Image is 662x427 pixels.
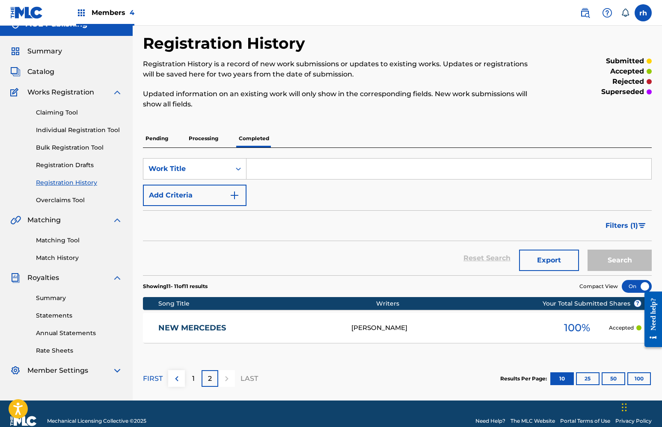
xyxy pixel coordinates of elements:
[36,346,122,355] a: Rate Sheets
[612,77,644,87] p: rejected
[627,372,651,385] button: 100
[606,56,644,66] p: submitted
[27,215,61,225] span: Matching
[601,87,644,97] p: superseded
[112,365,122,376] img: expand
[511,417,555,425] a: The MLC Website
[638,223,646,228] img: filter
[610,66,644,77] p: accepted
[10,416,37,426] img: logo
[148,164,226,174] div: Work Title
[622,395,627,420] div: Drag
[576,372,600,385] button: 25
[602,372,625,385] button: 50
[143,185,246,206] button: Add Criteria
[36,178,122,187] a: Registration History
[240,374,258,384] p: LAST
[600,215,652,236] button: Filters (1)
[606,221,638,231] span: Filters ( 1 )
[564,320,590,336] span: 100 %
[36,161,122,170] a: Registration Drafts
[351,323,545,333] div: [PERSON_NAME]
[186,130,221,147] p: Processing
[143,89,535,109] p: Updated information on an existing work will only show in the corresponding fields. New work subm...
[27,273,59,283] span: Royalties
[10,6,43,19] img: MLC Logo
[635,4,652,21] div: User Menu
[560,417,610,425] a: Portal Terms of Use
[130,9,134,17] span: 4
[143,130,171,147] p: Pending
[10,87,21,97] img: Works Registration
[10,46,62,56] a: SummarySummary
[376,299,570,308] div: Writers
[619,386,662,427] iframe: Chat Widget
[158,299,377,308] div: Song Title
[36,143,122,152] a: Bulk Registration Tool
[599,4,616,21] div: Help
[475,417,505,425] a: Need Help?
[10,46,21,56] img: Summary
[192,374,195,384] p: 1
[143,34,309,53] h2: Registration History
[112,87,122,97] img: expand
[36,196,122,205] a: Overclaims Tool
[27,46,62,56] span: Summary
[609,324,634,332] p: Accepted
[580,8,590,18] img: search
[576,4,594,21] a: Public Search
[236,130,272,147] p: Completed
[543,299,641,308] span: Your Total Submitted Shares
[10,215,21,225] img: Matching
[36,236,122,245] a: Matching Tool
[143,283,208,290] p: Showing 11 - 11 of 11 results
[143,158,652,275] form: Search Form
[143,59,535,80] p: Registration History is a record of new work submissions or updates to existing works. Updates or...
[76,8,86,18] img: Top Rightsholders
[112,215,122,225] img: expand
[634,300,641,307] span: ?
[10,273,21,283] img: Royalties
[208,374,212,384] p: 2
[47,417,146,425] span: Mechanical Licensing Collective © 2025
[10,67,21,77] img: Catalog
[621,9,629,17] div: Notifications
[10,365,21,376] img: Member Settings
[27,87,94,97] span: Works Registration
[112,273,122,283] img: expand
[550,372,574,385] button: 10
[158,323,340,333] a: NEW MERCEDES
[172,374,182,384] img: left
[500,375,549,383] p: Results Per Page:
[36,329,122,338] a: Annual Statements
[36,108,122,117] a: Claiming Tool
[229,190,240,200] img: 9d2ae6d4665cec9f34b9.svg
[143,374,163,384] p: FIRST
[36,126,122,135] a: Individual Registration Tool
[602,8,612,18] img: help
[27,365,88,376] span: Member Settings
[36,253,122,262] a: Match History
[579,283,618,290] span: Compact View
[92,8,134,18] span: Members
[36,311,122,320] a: Statements
[10,67,54,77] a: CatalogCatalog
[519,250,579,271] button: Export
[36,294,122,303] a: Summary
[638,283,662,356] iframe: Resource Center
[27,67,54,77] span: Catalog
[615,417,652,425] a: Privacy Policy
